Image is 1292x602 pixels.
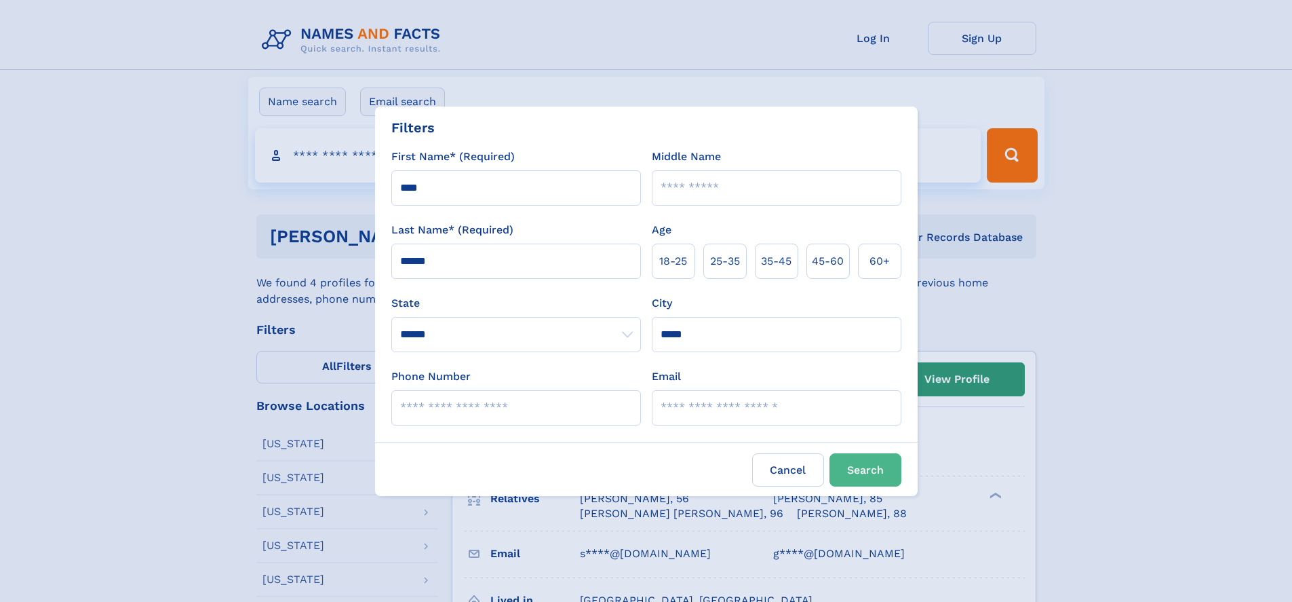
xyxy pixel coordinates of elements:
[391,295,641,312] label: State
[710,253,740,269] span: 25‑35
[391,222,513,238] label: Last Name* (Required)
[391,149,515,165] label: First Name* (Required)
[761,253,791,269] span: 35‑45
[652,149,721,165] label: Middle Name
[829,453,901,487] button: Search
[391,117,435,138] div: Filters
[652,222,671,238] label: Age
[391,369,471,385] label: Phone Number
[812,253,844,269] span: 45‑60
[659,253,687,269] span: 18‑25
[652,295,672,312] label: City
[869,253,890,269] span: 60+
[752,453,824,487] label: Cancel
[652,369,681,385] label: Email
